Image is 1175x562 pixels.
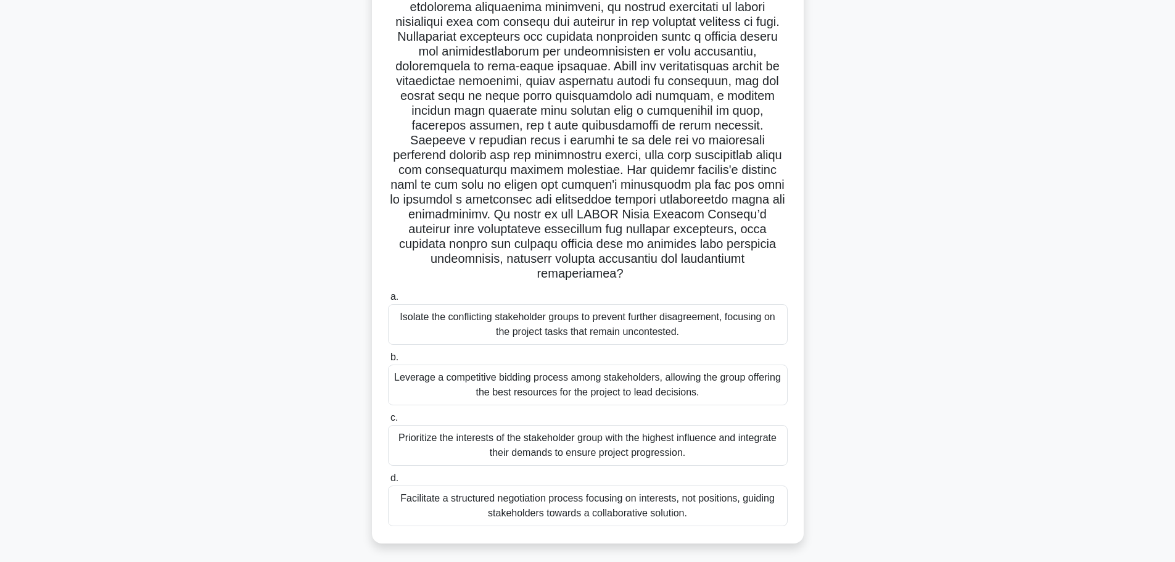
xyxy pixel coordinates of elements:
[390,412,398,423] span: c.
[390,352,398,362] span: b.
[390,291,398,302] span: a.
[388,425,788,466] div: Prioritize the interests of the stakeholder group with the highest influence and integrate their ...
[388,365,788,405] div: Leverage a competitive bidding process among stakeholders, allowing the group offering the best r...
[388,304,788,345] div: Isolate the conflicting stakeholder groups to prevent further disagreement, focusing on the proje...
[390,473,398,483] span: d.
[388,486,788,526] div: Facilitate a structured negotiation process focusing on interests, not positions, guiding stakeho...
